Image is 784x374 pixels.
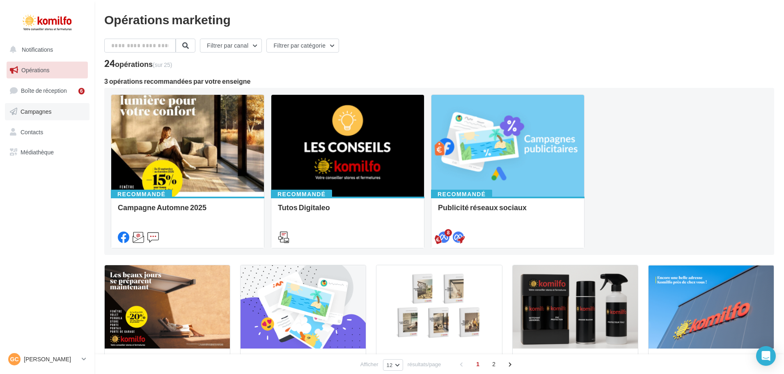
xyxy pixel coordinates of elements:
[115,60,172,68] div: opérations
[21,149,54,156] span: Médiathèque
[5,62,89,79] a: Opérations
[438,203,578,220] div: Publicité réseaux sociaux
[756,346,776,366] div: Open Intercom Messenger
[111,190,172,199] div: Recommandé
[22,46,53,53] span: Notifications
[445,229,452,236] div: 8
[5,144,89,161] a: Médiathèque
[7,351,88,367] a: GC [PERSON_NAME]
[383,359,403,371] button: 12
[5,41,86,58] button: Notifications
[24,355,78,363] p: [PERSON_NAME]
[5,103,89,120] a: Campagnes
[10,355,19,363] span: GC
[431,190,492,199] div: Recommandé
[266,39,339,53] button: Filtrer par catégorie
[104,78,774,85] div: 3 opérations recommandées par votre enseigne
[21,87,67,94] span: Boîte de réception
[153,61,172,68] span: (sur 25)
[78,88,85,94] div: 6
[104,59,172,68] div: 24
[487,358,500,371] span: 2
[5,82,89,99] a: Boîte de réception6
[104,13,774,25] div: Opérations marketing
[278,203,417,220] div: Tutos Digitaleo
[21,108,52,115] span: Campagnes
[21,128,43,135] span: Contacts
[408,360,441,368] span: résultats/page
[21,67,49,73] span: Opérations
[271,190,332,199] div: Recommandé
[387,362,393,368] span: 12
[5,124,89,141] a: Contacts
[118,203,257,220] div: Campagne Automne 2025
[360,360,378,368] span: Afficher
[471,358,484,371] span: 1
[200,39,262,53] button: Filtrer par canal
